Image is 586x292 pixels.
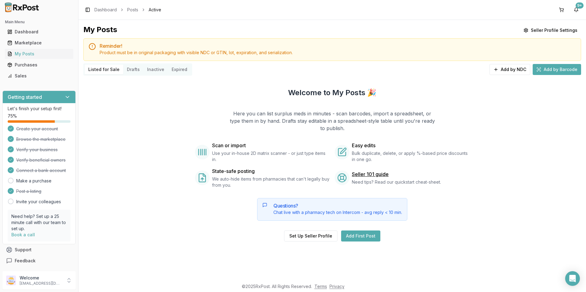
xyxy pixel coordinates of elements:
button: Support [2,244,76,255]
button: Drafts [123,65,143,74]
span: Verify beneficial owners [16,157,66,163]
a: Seller 101 guide [352,170,389,178]
button: My Posts [2,49,76,59]
p: Need help? Set up a 25 minute call with our team to set up. [11,213,67,232]
span: Use your in-house 2D matrix scanner - or just type items in. [212,150,330,163]
button: Seller Profile Settings [520,25,581,36]
nav: breadcrumb [94,7,161,13]
button: Sales [2,71,76,81]
p: [EMAIL_ADDRESS][DOMAIN_NAME] [20,281,62,286]
span: Create your account [16,126,58,132]
button: Marketplace [2,38,76,48]
a: Purchases [5,59,73,70]
h3: Getting started [8,93,42,101]
span: Verify your business [16,147,58,153]
a: Dashboard [5,26,73,37]
h2: Welcome to My Posts 🎉 [288,88,376,98]
a: Posts [127,7,138,13]
p: Welcome [20,275,62,281]
span: State-safe posting [212,167,255,175]
img: User avatar [6,275,16,285]
span: Browse the marketplace [16,136,66,142]
a: Terms [314,284,327,289]
div: Chat live with a pharmacy tech on Intercom - avg reply < 10 min. [273,209,402,215]
span: Scan or import [212,142,246,149]
button: Purchases [2,60,76,70]
button: Add by Barcode [533,64,581,75]
span: Need tips? Read our quickstart cheat-sheet. [352,179,441,185]
a: Dashboard [94,7,117,13]
div: Product must be in original packaging with visible NDC or GTIN, lot, expiration, and serialization. [100,50,576,56]
button: Feedback [2,255,76,266]
div: My Posts [7,51,71,57]
div: Purchases [7,62,71,68]
div: Marketplace [7,40,71,46]
a: Book a call [11,232,35,237]
span: Connect a bank account [16,167,66,174]
p: Here you can list surplus meds in minutes - scan barcodes, import a spreadsheet, or type them in ... [229,110,435,132]
button: Listed for Sale [85,65,123,74]
a: Invite your colleagues [16,199,61,205]
img: RxPost Logo [2,2,42,12]
span: We auto-hide items from pharmacies that can't legally buy from you. [212,176,330,188]
a: Add First Post [341,230,380,241]
p: Let's finish your setup first! [8,106,70,112]
a: My Posts [5,48,73,59]
button: Expired [168,65,191,74]
span: Easy edits [352,142,375,149]
div: Sales [7,73,71,79]
div: 9+ [576,2,584,9]
span: Bulk duplicate, delete, or apply %-based price discounts in one go. [352,150,470,163]
button: Dashboard [2,27,76,37]
span: Feedback [15,258,36,264]
button: Set Up Seller Profile [284,230,337,241]
div: Dashboard [7,29,71,35]
h2: Main Menu [5,20,73,24]
button: Inactive [143,65,168,74]
div: My Posts [83,25,117,36]
span: Post a listing [16,188,41,194]
a: Make a purchase [16,178,51,184]
a: Marketplace [5,37,73,48]
button: 9+ [571,5,581,15]
a: Sales [5,70,73,81]
span: Active [149,7,161,13]
div: Open Intercom Messenger [565,271,580,286]
a: Privacy [329,284,344,289]
h5: Reminder! [100,43,576,48]
button: Add by NDC [489,64,530,75]
h5: Questions? [273,203,402,208]
span: 75 % [8,113,17,119]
